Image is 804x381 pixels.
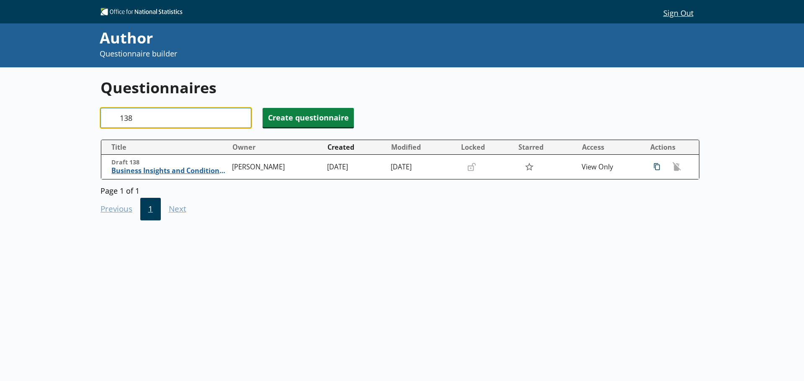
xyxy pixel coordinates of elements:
[100,49,541,59] p: Questionnaire builder
[388,141,457,154] button: Modified
[458,141,514,154] button: Locked
[578,155,642,179] td: View Only
[111,166,228,175] span: Business Insights and Conditions Survey (BICS)
[100,77,700,98] h1: Questionnaires
[657,5,700,20] button: Sign Out
[324,141,387,154] button: Created
[579,141,642,154] button: Access
[387,155,457,179] td: [DATE]
[642,140,699,155] th: Actions
[520,159,538,175] button: Star
[140,198,161,220] button: 1
[324,155,387,179] td: [DATE]
[515,141,578,154] button: Starred
[105,141,228,154] button: Title
[100,108,251,128] input: Search questionnaire titles
[263,108,354,127] button: Create questionnaire
[100,28,541,49] div: Author
[100,184,700,196] div: Page 1 of 1
[111,159,228,166] span: Draft 138
[229,141,324,154] button: Owner
[229,155,324,179] td: [PERSON_NAME]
